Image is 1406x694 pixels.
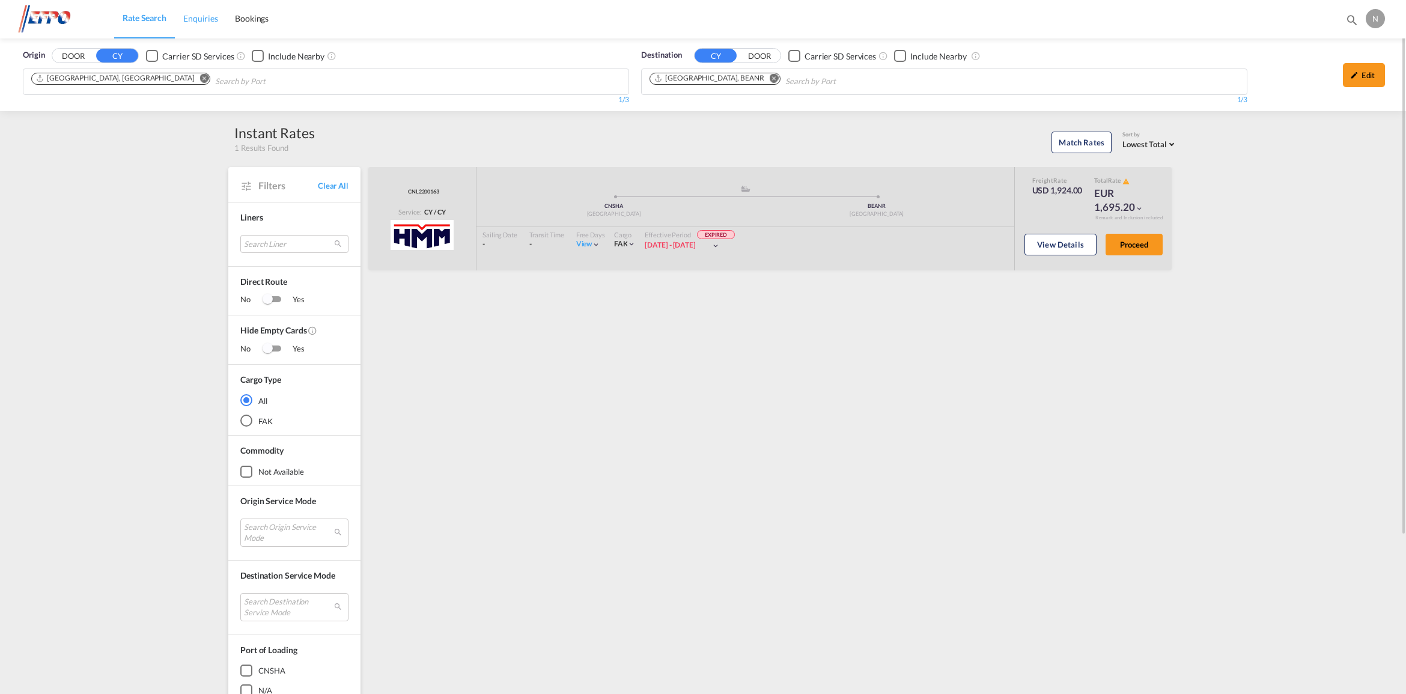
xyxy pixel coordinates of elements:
[627,240,636,248] md-icon: icon-chevron-down
[1122,139,1167,149] span: Lowest Total
[1122,178,1130,185] md-icon: icon-alert
[529,230,564,239] div: Transit Time
[910,50,967,62] div: Include Nearby
[96,49,138,62] button: CY
[971,51,981,61] md-icon: Unchecked: Ignores neighbouring ports when fetching rates.Checked : Includes neighbouring ports w...
[1032,176,1083,184] div: Freight Rate
[1345,13,1359,26] md-icon: icon-magnify
[738,186,753,192] md-icon: assets/icons/custom/ship-fill.svg
[421,207,445,216] div: CY / CY
[308,326,317,335] md-icon: Activate this filter to exclude rate cards without rates.
[240,294,263,306] span: No
[762,73,780,85] button: Remove
[240,394,348,406] md-radio-button: All
[1343,63,1385,87] div: icon-pencilEdit
[645,230,735,241] div: Effective Period
[192,73,210,85] button: Remove
[240,665,348,677] md-checkbox: CNSHA
[240,570,335,580] span: Destination Service Mode
[645,240,696,249] span: [DATE] - [DATE]
[1024,234,1097,255] button: View Details
[123,13,166,23] span: Rate Search
[645,240,696,251] div: 24 Apr 2025 - 09 May 2025
[746,202,1009,210] div: BEANR
[529,239,564,249] div: -
[785,72,899,91] input: Search by Port
[576,230,605,239] div: Free Days
[240,496,316,506] span: Origin Service Mode
[240,445,284,455] span: Commodity
[162,50,234,62] div: Carrier SD Services
[240,343,263,355] span: No
[614,230,636,239] div: Cargo
[183,13,218,23] span: Enquiries
[894,49,967,62] md-checkbox: Checkbox No Ink
[1122,136,1178,150] md-select: Select: Lowest Total
[258,665,285,676] div: CNSHA
[318,180,348,191] span: Clear All
[1350,71,1359,79] md-icon: icon-pencil
[648,69,904,91] md-chips-wrap: Chips container. Use arrow keys to select chips.
[240,324,348,343] span: Hide Empty Cards
[281,294,305,306] span: Yes
[641,49,682,61] span: Destination
[738,49,781,63] button: DOOR
[398,207,421,216] span: Service:
[35,73,194,84] div: Shanghai, CNSHA
[746,210,1009,218] div: [GEOGRAPHIC_DATA]
[482,202,746,210] div: CNSHA
[18,5,99,32] img: d38966e06f5511efa686cdb0e1f57a29.png
[1366,9,1385,28] div: N
[695,49,737,62] button: CY
[1032,184,1083,196] div: USD 1,924.00
[236,51,246,61] md-icon: Unchecked: Search for CY (Container Yard) services for all selected carriers.Checked : Search for...
[788,49,876,62] md-checkbox: Checkbox No Ink
[240,276,348,294] span: Direct Route
[258,179,318,192] span: Filters
[234,142,288,153] span: 1 Results Found
[240,374,281,386] div: Cargo Type
[654,73,764,84] div: Antwerp, BEANR
[697,230,735,240] span: EXPIRED
[1051,132,1112,153] button: Match Rates
[405,188,439,196] div: Contract / Rate Agreement / Tariff / Spot Pricing Reference Number: CNL2200163
[1086,215,1172,221] div: Remark and Inclusion included
[35,73,196,84] div: Press delete to remove this chip.
[1345,13,1359,31] div: icon-magnify
[1094,186,1154,215] div: EUR 1,695.20
[405,188,439,196] span: CNL2200163
[240,212,263,222] span: Liners
[258,466,304,477] div: not available
[215,72,329,91] input: Search by Port
[1106,234,1163,255] button: Proceed
[614,239,628,248] span: FAK
[482,210,746,218] div: [GEOGRAPHIC_DATA]
[391,220,454,250] img: HMM
[327,51,336,61] md-icon: Unchecked: Ignores neighbouring ports when fetching rates.Checked : Includes neighbouring ports w...
[268,50,324,62] div: Include Nearby
[23,49,44,61] span: Origin
[878,51,888,61] md-icon: Unchecked: Search for CY (Container Yard) services for all selected carriers.Checked : Search for...
[654,73,767,84] div: Press delete to remove this chip.
[240,645,297,655] span: Port of Loading
[1121,177,1130,186] button: icon-alert
[281,343,305,355] span: Yes
[1135,204,1143,213] md-icon: icon-chevron-down
[641,95,1247,105] div: 1/3
[592,240,600,249] md-icon: icon-chevron-down
[1094,176,1154,186] div: Total Rate
[23,95,629,105] div: 1/3
[235,13,269,23] span: Bookings
[482,230,517,239] div: Sailing Date
[711,242,720,250] md-icon: icon-chevron-down
[240,415,348,427] md-radio-button: FAK
[252,49,324,62] md-checkbox: Checkbox No Ink
[805,50,876,62] div: Carrier SD Services
[482,239,517,249] div: -
[1122,131,1178,139] div: Sort by
[52,49,94,63] button: DOOR
[576,239,601,249] div: Viewicon-chevron-down
[234,123,315,142] div: Instant Rates
[29,69,334,91] md-chips-wrap: Chips container. Use arrow keys to select chips.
